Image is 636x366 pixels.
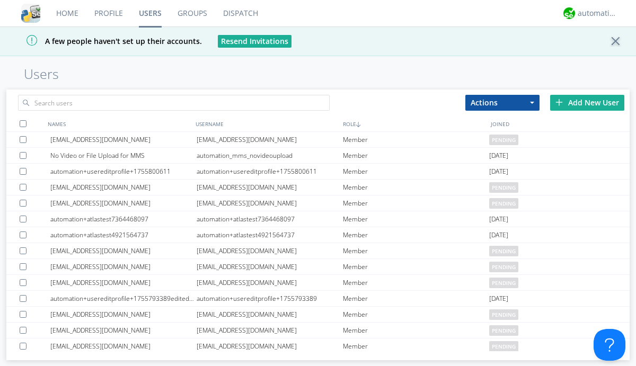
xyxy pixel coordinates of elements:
[197,164,343,179] div: automation+usereditprofile+1755800611
[489,278,518,288] span: pending
[340,116,488,131] div: ROLE
[563,7,575,19] img: d2d01cd9b4174d08988066c6d424eccd
[343,323,489,338] div: Member
[50,307,197,322] div: [EMAIL_ADDRESS][DOMAIN_NAME]
[197,243,343,258] div: [EMAIL_ADDRESS][DOMAIN_NAME]
[343,338,489,354] div: Member
[50,211,197,227] div: automation+atlastest7364468097
[197,132,343,147] div: [EMAIL_ADDRESS][DOMAIN_NAME]
[465,95,540,111] button: Actions
[489,135,518,145] span: pending
[50,338,197,354] div: [EMAIL_ADDRESS][DOMAIN_NAME]
[343,259,489,274] div: Member
[594,329,625,361] iframe: Toggle Customer Support
[343,164,489,179] div: Member
[197,307,343,322] div: [EMAIL_ADDRESS][DOMAIN_NAME]
[489,291,508,307] span: [DATE]
[6,307,630,323] a: [EMAIL_ADDRESS][DOMAIN_NAME][EMAIL_ADDRESS][DOMAIN_NAME]Memberpending
[489,164,508,180] span: [DATE]
[6,291,630,307] a: automation+usereditprofile+1755793389editedautomation+usereditprofile+1755793389automation+usered...
[50,259,197,274] div: [EMAIL_ADDRESS][DOMAIN_NAME]
[489,211,508,227] span: [DATE]
[18,95,330,111] input: Search users
[6,164,630,180] a: automation+usereditprofile+1755800611automation+usereditprofile+1755800611Member[DATE]
[197,259,343,274] div: [EMAIL_ADDRESS][DOMAIN_NAME]
[489,182,518,193] span: pending
[578,8,617,19] div: automation+atlas
[6,148,630,164] a: No Video or File Upload for MMSautomation_mms_novideouploadMember[DATE]
[343,148,489,163] div: Member
[343,180,489,195] div: Member
[50,148,197,163] div: No Video or File Upload for MMS
[489,198,518,209] span: pending
[197,323,343,338] div: [EMAIL_ADDRESS][DOMAIN_NAME]
[343,227,489,243] div: Member
[489,262,518,272] span: pending
[343,275,489,290] div: Member
[197,227,343,243] div: automation+atlastest4921564737
[6,338,630,354] a: [EMAIL_ADDRESS][DOMAIN_NAME][EMAIL_ADDRESS][DOMAIN_NAME]Memberpending
[489,309,518,320] span: pending
[6,180,630,195] a: [EMAIL_ADDRESS][DOMAIN_NAME][EMAIL_ADDRESS][DOMAIN_NAME]Memberpending
[489,341,518,352] span: pending
[555,99,563,106] img: plus.svg
[50,291,197,306] div: automation+usereditprofile+1755793389editedautomation+usereditprofile+1755793389
[343,132,489,147] div: Member
[489,148,508,164] span: [DATE]
[6,195,630,211] a: [EMAIL_ADDRESS][DOMAIN_NAME][EMAIL_ADDRESS][DOMAIN_NAME]Memberpending
[343,195,489,211] div: Member
[343,211,489,227] div: Member
[218,35,291,48] button: Resend Invitations
[550,95,624,111] div: Add New User
[197,195,343,211] div: [EMAIL_ADDRESS][DOMAIN_NAME]
[197,211,343,227] div: automation+atlastest7364468097
[8,36,202,46] span: A few people haven't set up their accounts.
[489,227,508,243] span: [DATE]
[197,291,343,306] div: automation+usereditprofile+1755793389
[343,243,489,258] div: Member
[45,116,193,131] div: NAMES
[50,275,197,290] div: [EMAIL_ADDRESS][DOMAIN_NAME]
[6,132,630,148] a: [EMAIL_ADDRESS][DOMAIN_NAME][EMAIL_ADDRESS][DOMAIN_NAME]Memberpending
[489,246,518,256] span: pending
[50,180,197,195] div: [EMAIL_ADDRESS][DOMAIN_NAME]
[197,338,343,354] div: [EMAIL_ADDRESS][DOMAIN_NAME]
[197,180,343,195] div: [EMAIL_ADDRESS][DOMAIN_NAME]
[50,323,197,338] div: [EMAIL_ADDRESS][DOMAIN_NAME]
[50,164,197,179] div: automation+usereditprofile+1755800611
[6,243,630,259] a: [EMAIL_ADDRESS][DOMAIN_NAME][EMAIL_ADDRESS][DOMAIN_NAME]Memberpending
[343,291,489,306] div: Member
[21,4,40,23] img: cddb5a64eb264b2086981ab96f4c1ba7
[6,211,630,227] a: automation+atlastest7364468097automation+atlastest7364468097Member[DATE]
[6,259,630,275] a: [EMAIL_ADDRESS][DOMAIN_NAME][EMAIL_ADDRESS][DOMAIN_NAME]Memberpending
[50,243,197,258] div: [EMAIL_ADDRESS][DOMAIN_NAME]
[6,323,630,338] a: [EMAIL_ADDRESS][DOMAIN_NAME][EMAIL_ADDRESS][DOMAIN_NAME]Memberpending
[50,132,197,147] div: [EMAIL_ADDRESS][DOMAIN_NAME]
[489,325,518,336] span: pending
[197,148,343,163] div: automation_mms_novideoupload
[488,116,636,131] div: JOINED
[193,116,341,131] div: USERNAME
[6,227,630,243] a: automation+atlastest4921564737automation+atlastest4921564737Member[DATE]
[343,307,489,322] div: Member
[6,275,630,291] a: [EMAIL_ADDRESS][DOMAIN_NAME][EMAIL_ADDRESS][DOMAIN_NAME]Memberpending
[197,275,343,290] div: [EMAIL_ADDRESS][DOMAIN_NAME]
[50,195,197,211] div: [EMAIL_ADDRESS][DOMAIN_NAME]
[50,227,197,243] div: automation+atlastest4921564737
